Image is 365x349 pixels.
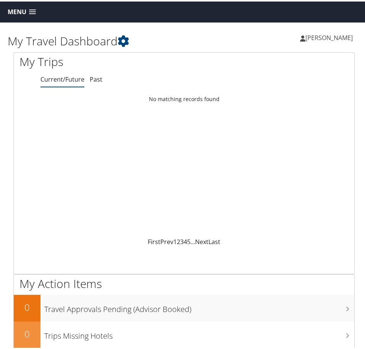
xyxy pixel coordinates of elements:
[160,236,173,244] a: Prev
[14,326,40,339] h2: 0
[8,7,26,14] span: Menu
[208,236,220,244] a: Last
[177,236,180,244] a: 2
[40,74,84,82] a: Current/Future
[44,325,354,340] h3: Trips Missing Hotels
[14,293,354,320] a: 0Travel Approvals Pending (Advisor Booked)
[44,299,354,313] h3: Travel Approvals Pending (Advisor Booked)
[180,236,184,244] a: 3
[19,52,178,68] h1: My Trips
[90,74,102,82] a: Past
[14,299,40,312] h2: 0
[8,32,184,48] h1: My Travel Dashboard
[173,236,177,244] a: 1
[14,91,354,105] td: No matching records found
[4,4,40,17] a: Menu
[184,236,187,244] a: 4
[191,236,195,244] span: …
[195,236,208,244] a: Next
[14,274,354,290] h1: My Action Items
[14,320,354,347] a: 0Trips Missing Hotels
[187,236,191,244] a: 5
[305,32,353,40] span: [PERSON_NAME]
[300,25,360,48] a: [PERSON_NAME]
[148,236,160,244] a: First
